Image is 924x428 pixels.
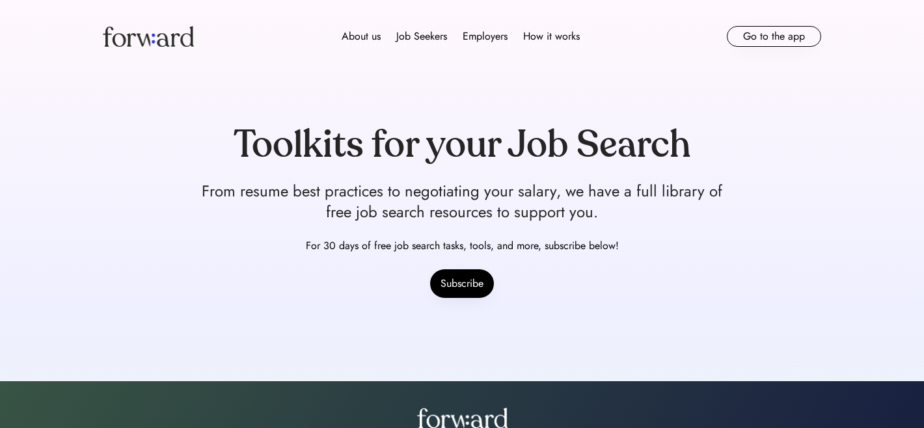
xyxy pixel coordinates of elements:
[306,238,619,254] div: For 30 days of free job search tasks, tools, and more, subscribe below!
[202,181,722,222] div: From resume best practices to negotiating your salary, we have a full library of free job search ...
[727,26,821,47] button: Go to the app
[416,407,508,428] img: forward-logo-white.png
[430,269,494,298] button: Subscribe
[103,26,194,47] img: Forward logo
[234,125,691,165] div: Toolkits for your Job Search
[396,29,447,44] div: Job Seekers
[523,29,580,44] div: How it works
[342,29,381,44] div: About us
[463,29,508,44] div: Employers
